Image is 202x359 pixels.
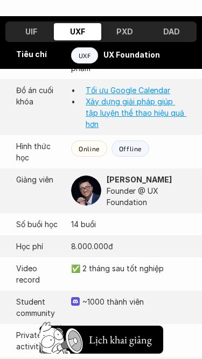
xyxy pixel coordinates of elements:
button: Lịch khai giảng [39,326,163,354]
p: ✅ 2 tháng sau tốt nghiệp [71,263,186,274]
p: ~1000 thành viên [82,296,186,307]
p: Online [79,145,100,152]
a: Xây dựng giải pháp giúp tập luyện thể thao hiệu quả hơn [86,97,186,129]
p: Hình thức học [16,140,60,163]
p: Student community [16,296,60,319]
p: Giảng viên [16,174,60,185]
strong: [PERSON_NAME] [107,175,172,184]
p: Đồ án cuối khóa [16,85,60,107]
p: Số buổi học [16,219,60,230]
p: Video record [16,263,60,285]
h3: UIF [25,27,37,37]
strong: Tiêu chí [16,50,47,59]
strong: UX Foundation [103,51,160,60]
p: UXF [79,52,91,59]
p: 8.000.000đ [71,241,186,252]
p: Founder @ UX Foundation [107,185,186,208]
h3: DAD [163,27,180,37]
p: Offline [119,145,142,152]
p: 14 buổi [71,219,186,230]
p: Học phí [16,241,60,252]
a: Tối ưu Google Calendar [86,86,170,95]
h5: Lịch khai giảng [88,332,152,347]
h3: UXF [70,27,85,37]
a: Lịch khai giảng [39,321,163,354]
h3: PXD [116,27,133,37]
